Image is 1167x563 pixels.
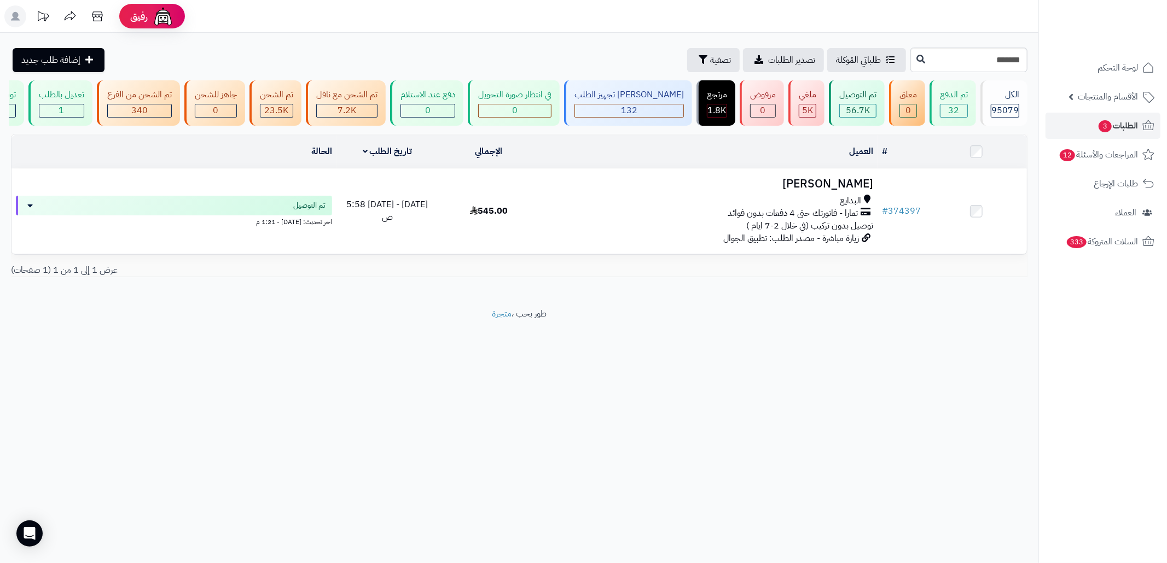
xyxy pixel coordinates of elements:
div: 0 [479,104,551,117]
div: 0 [195,104,236,117]
div: الكل [991,89,1019,101]
div: 132 [575,104,683,117]
span: 132 [621,104,637,117]
a: العميل [849,145,873,158]
div: 1813 [707,104,727,117]
span: رفيق [130,10,148,23]
a: طلبات الإرجاع [1046,171,1160,197]
span: 340 [131,104,148,117]
div: معلق [899,89,917,101]
div: تم الدفع [940,89,968,101]
div: في انتظار صورة التحويل [478,89,551,101]
span: توصيل بدون تركيب (في خلال 2-7 ايام ) [746,219,873,232]
span: 7.2K [338,104,356,117]
div: تم التوصيل [839,89,876,101]
a: تم التوصيل 56.7K [827,80,887,126]
span: 5K [802,104,813,117]
span: 0 [213,104,219,117]
div: تم الشحن [260,89,293,101]
a: دفع عند الاستلام 0 [388,80,466,126]
div: ملغي [799,89,816,101]
div: تم الشحن مع ناقل [316,89,378,101]
a: العملاء [1046,200,1160,226]
a: السلات المتروكة333 [1046,228,1160,255]
div: 340 [108,104,171,117]
img: ai-face.png [152,5,174,27]
div: 7223 [317,104,377,117]
a: لوحة التحكم [1046,55,1160,81]
span: 333 [1067,236,1087,248]
a: الطلبات3 [1046,113,1160,139]
a: مرفوض 0 [738,80,786,126]
div: مرتجع [707,89,727,101]
a: تصدير الطلبات [743,48,824,72]
a: [PERSON_NAME] تجهيز الطلب 132 [562,80,694,126]
span: 23.5K [265,104,289,117]
div: عرض 1 إلى 1 من 1 (1 صفحات) [3,264,519,277]
span: 1.8K [708,104,727,117]
button: تصفية [687,48,740,72]
a: الإجمالي [475,145,503,158]
div: 4975 [799,104,816,117]
span: 56.7K [846,104,870,117]
span: تصفية [710,54,731,67]
a: #374397 [882,204,921,218]
div: مرفوض [750,89,776,101]
div: 32 [940,104,967,117]
div: 0 [401,104,455,117]
span: الأقسام والمنتجات [1078,89,1138,104]
a: تعديل بالطلب 1 [26,80,95,126]
a: الحالة [311,145,332,158]
div: اخر تحديث: [DATE] - 1:21 م [16,215,332,227]
span: # [882,204,888,218]
span: زيارة مباشرة - مصدر الطلب: تطبيق الجوال [723,232,859,245]
span: 32 [949,104,960,117]
span: طلبات الإرجاع [1094,176,1138,191]
a: تاريخ الطلب [363,145,413,158]
span: لوحة التحكم [1098,60,1138,75]
a: # [882,145,887,158]
span: المراجعات والأسئلة [1059,147,1138,162]
div: 0 [751,104,775,117]
span: تمارا - فاتورتك حتى 4 دفعات بدون فوائد [728,207,858,220]
span: البدايع [840,195,861,207]
span: 545.00 [470,204,508,218]
a: جاهز للشحن 0 [182,80,247,126]
span: السلات المتروكة [1066,234,1138,249]
a: معلق 0 [887,80,927,126]
span: 95079 [991,104,1019,117]
a: ملغي 5K [786,80,827,126]
div: تعديل بالطلب [39,89,84,101]
span: 0 [425,104,431,117]
span: العملاء [1115,205,1136,220]
a: تم الشحن 23.5K [247,80,304,126]
a: في انتظار صورة التحويل 0 [466,80,562,126]
div: [PERSON_NAME] تجهيز الطلب [574,89,684,101]
a: الكل95079 [978,80,1030,126]
a: تم الشحن مع ناقل 7.2K [304,80,388,126]
span: تم التوصيل [293,200,326,211]
a: تم الشحن من الفرع 340 [95,80,182,126]
span: 0 [760,104,766,117]
a: المراجعات والأسئلة12 [1046,142,1160,168]
div: تم الشحن من الفرع [107,89,172,101]
div: 1 [39,104,84,117]
span: 3 [1099,120,1112,132]
a: مرتجع 1.8K [694,80,738,126]
span: [DATE] - [DATE] 5:58 ص [346,198,428,224]
a: إضافة طلب جديد [13,48,104,72]
span: الطلبات [1098,118,1138,133]
div: 0 [900,104,916,117]
span: إضافة طلب جديد [21,54,80,67]
a: متجرة [492,307,512,320]
span: تصدير الطلبات [768,54,815,67]
span: 12 [1060,149,1075,161]
span: طلباتي المُوكلة [836,54,881,67]
span: 0 [905,104,911,117]
div: 56662 [840,104,876,117]
span: 1 [59,104,65,117]
a: تم الدفع 32 [927,80,978,126]
div: 23543 [260,104,293,117]
a: تحديثات المنصة [29,5,56,30]
span: 0 [512,104,518,117]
